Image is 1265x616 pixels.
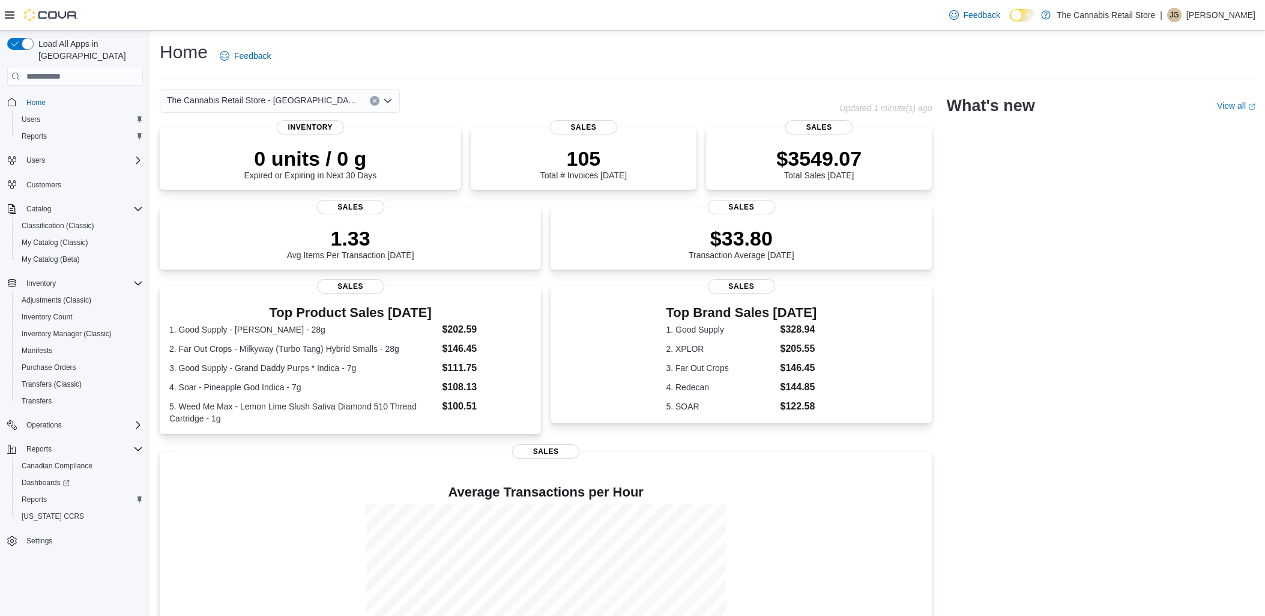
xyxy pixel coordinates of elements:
a: My Catalog (Beta) [17,252,85,267]
dd: $100.51 [442,399,531,414]
button: Open list of options [383,96,393,106]
dd: $205.55 [780,342,817,356]
span: Canadian Compliance [22,461,92,471]
p: $33.80 [689,226,794,250]
dt: 1. Good Supply [666,324,775,336]
span: Customers [26,180,61,190]
p: 0 units / 0 g [244,146,376,171]
button: Transfers (Classic) [12,376,148,393]
a: Reports [17,129,52,143]
button: Customers [2,176,148,193]
span: Transfers (Classic) [22,379,82,389]
span: Customers [22,177,143,192]
button: Operations [2,417,148,433]
button: My Catalog (Classic) [12,234,148,251]
span: Inventory Manager (Classic) [17,327,143,341]
button: Catalog [22,202,56,216]
a: Manifests [17,343,57,358]
a: Transfers (Classic) [17,377,86,391]
a: Feedback [944,3,1005,27]
a: Dashboards [17,476,74,490]
span: Sales [708,279,775,294]
span: Sales [317,200,384,214]
a: View allExternal link [1217,101,1255,110]
p: [PERSON_NAME] [1186,8,1255,22]
dd: $146.45 [780,361,817,375]
dt: 1. Good Supply - [PERSON_NAME] - 28g [169,324,437,336]
nav: Complex example [7,88,143,581]
div: Total Sales [DATE] [776,146,862,180]
a: Customers [22,178,66,192]
span: Inventory Manager (Classic) [22,329,112,339]
dt: 2. Far Out Crops - Milkyway (Turbo Tang) Hybrid Smalls - 28g [169,343,437,355]
span: Inventory Count [22,312,73,322]
a: My Catalog (Classic) [17,235,93,250]
span: Reports [22,495,47,504]
button: Classification (Classic) [12,217,148,234]
span: Operations [26,420,62,430]
span: Inventory [277,120,344,134]
span: Inventory Count [17,310,143,324]
div: Avg Items Per Transaction [DATE] [287,226,414,260]
span: Manifests [22,346,52,355]
dt: 4. Redecan [666,381,775,393]
button: My Catalog (Beta) [12,251,148,268]
span: Transfers [17,394,143,408]
span: The Cannabis Retail Store - [GEOGRAPHIC_DATA] [167,93,358,107]
dt: 3. Far Out Crops [666,362,775,374]
img: Cova [24,9,78,21]
button: Inventory [2,275,148,292]
a: Home [22,95,50,110]
h3: Top Product Sales [DATE] [169,306,531,320]
span: Reports [22,131,47,141]
span: Users [22,115,40,124]
a: Users [17,112,45,127]
a: Canadian Compliance [17,459,97,473]
span: My Catalog (Beta) [17,252,143,267]
span: Purchase Orders [17,360,143,375]
span: Inventory [26,279,56,288]
span: Inventory [22,276,143,291]
span: Reports [22,442,143,456]
span: My Catalog (Classic) [17,235,143,250]
button: Transfers [12,393,148,409]
h4: Average Transactions per Hour [169,485,922,500]
span: Transfers [22,396,52,406]
span: Reports [17,492,143,507]
span: Dashboards [17,476,143,490]
button: Purchase Orders [12,359,148,376]
p: Updated 1 minute(s) ago [839,103,932,113]
dt: 2. XPLOR [666,343,775,355]
span: Feedback [964,9,1000,21]
span: Load All Apps in [GEOGRAPHIC_DATA] [34,38,143,62]
span: Transfers (Classic) [17,377,143,391]
a: Inventory Manager (Classic) [17,327,116,341]
dt: 4. Soar - Pineapple God Indica - 7g [169,381,437,393]
button: Adjustments (Classic) [12,292,148,309]
span: [US_STATE] CCRS [22,512,84,521]
span: Reports [17,129,143,143]
button: Clear input [370,96,379,106]
span: Users [22,153,143,168]
button: Manifests [12,342,148,359]
span: JG [1170,8,1179,22]
span: Catalog [26,204,51,214]
input: Dark Mode [1010,9,1035,22]
dd: $146.45 [442,342,531,356]
span: Operations [22,418,143,432]
span: Manifests [17,343,143,358]
h2: What's new [946,96,1034,115]
span: Adjustments (Classic) [22,295,91,305]
svg: External link [1248,103,1255,110]
button: Canadian Compliance [12,457,148,474]
span: Users [17,112,143,127]
span: My Catalog (Beta) [22,255,80,264]
span: Sales [708,200,775,214]
dd: $144.85 [780,380,817,394]
span: Sales [785,120,853,134]
button: Reports [12,128,148,145]
dd: $202.59 [442,322,531,337]
button: Reports [12,491,148,508]
dd: $328.94 [780,322,817,337]
button: Reports [2,441,148,457]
